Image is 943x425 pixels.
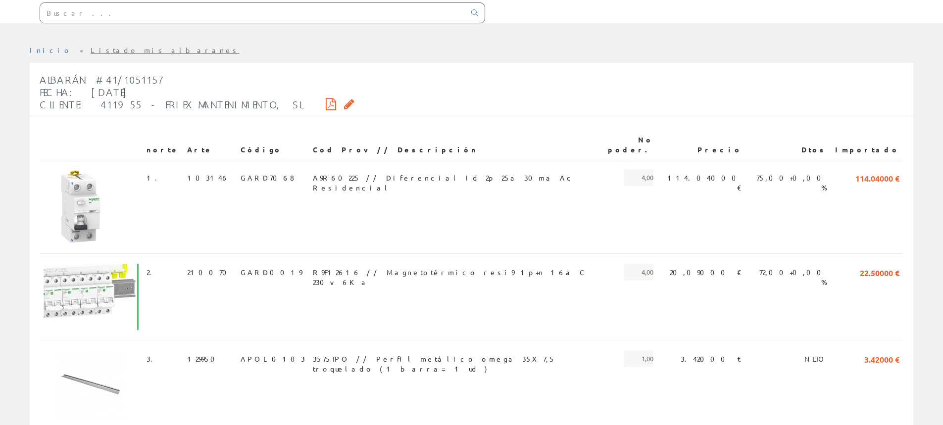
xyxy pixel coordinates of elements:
[344,100,354,107] i: Solicitar por correo electrónico copia firmada
[149,268,158,277] a: .
[801,145,827,154] font: Dtos
[313,268,587,286] font: R9F12616 // Magnetotérmico resi9 1p+n 16a C 230v 6Ka
[864,354,899,365] font: 3.42000 €
[30,46,72,54] a: Inicio
[670,268,742,277] font: 20,09000 €
[667,173,742,192] font: 114.04000 €
[855,173,899,184] font: 114.04000 €
[756,173,827,192] font: 75,00+0,00 %
[241,354,305,363] font: APOL0103
[44,169,118,243] img: Foto artículo (150x150)
[642,268,653,276] font: 4,00
[155,173,163,182] a: .
[759,268,827,286] font: 72,00+0,00 %
[147,145,179,154] font: norte
[681,354,742,363] font: 3.42000 €
[313,173,575,192] font: A9R60225 // Diferencial Id 2p 25a 30ma Ac Residencial
[642,354,653,363] font: 1,00
[241,268,302,277] font: GARD0019
[608,135,653,154] font: No poder.
[241,173,294,182] font: GARD7068
[313,145,478,154] font: Cod Prov // Descripción
[187,145,213,154] font: Arte
[187,354,221,363] font: 129950
[91,46,240,54] a: Listado mis albaranes
[697,145,742,154] font: Precio
[40,98,302,110] font: Cliente: 411955 - FRIEX MANTENIMIENTO, SL
[187,173,229,182] font: 103146
[147,354,150,363] font: 3
[40,86,127,98] font: Fecha: [DATE]
[804,354,827,363] font: NETO
[147,173,155,182] font: 1
[241,145,282,154] font: Código
[147,268,149,277] font: 2
[642,173,653,182] font: 4,00
[326,100,336,107] i: Descargar PDF
[44,350,139,419] img: Foto artículo (192x138)
[313,354,555,373] font: 3575TPO // Perfil metálico omega 35X7,5 troquelado (1 barra= 1 ud )
[44,264,139,330] img: Foto artículo (192x133.85488958991)
[40,3,465,23] input: Buscar ...
[187,268,233,277] font: 210070
[150,354,159,363] a: .
[860,268,899,278] font: 22.50000 €
[40,74,163,86] font: Albarán #41/1051157
[835,145,899,154] font: Importado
